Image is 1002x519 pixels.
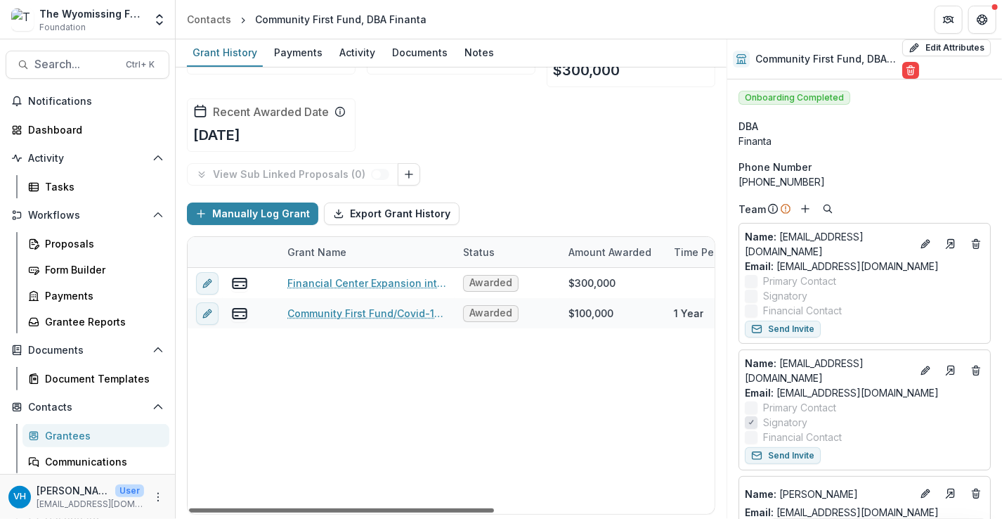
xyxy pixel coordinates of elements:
span: Onboarding Completed [739,91,850,105]
span: Foundation [39,21,86,34]
a: Go to contact [939,482,962,505]
div: $300,000 [568,276,616,290]
a: Name: [EMAIL_ADDRESS][DOMAIN_NAME] [745,356,911,385]
span: Awarded [469,307,512,319]
button: Link Grants [398,163,420,186]
a: Financial Center Expansion into [GEOGRAPHIC_DATA] [287,276,446,290]
button: Edit [917,236,934,252]
a: Communications [22,450,169,473]
a: Go to contact [939,359,962,382]
button: Search... [6,51,169,79]
img: The Wyomissing Foundation [11,8,34,31]
button: Delete [902,62,919,79]
a: Grantee Reports [22,310,169,333]
button: Partners [935,6,963,34]
span: Phone Number [739,160,812,174]
div: Time Period For Grant [665,237,771,267]
span: Contacts [28,402,147,414]
div: Amount Awarded [560,245,660,259]
button: Deletes [968,362,984,379]
button: Send Invite [745,321,821,338]
h2: Recent Awarded Date [213,105,329,119]
p: View Sub Linked Proposals ( 0 ) [213,169,371,181]
button: view-payments [231,305,248,322]
div: Tasks [45,179,158,194]
p: $300,000 [553,60,620,81]
div: Notes [459,42,500,63]
button: Open entity switcher [150,6,169,34]
a: Go to contact [939,233,962,255]
div: Contacts [187,12,231,27]
div: Payments [45,288,158,303]
button: Open Contacts [6,396,169,418]
button: Deletes [968,485,984,502]
button: view-payments [231,275,248,292]
div: Activity [334,42,381,63]
a: Documents [386,39,453,67]
div: [PHONE_NUMBER] [739,174,991,189]
span: Email: [745,387,774,399]
button: Edit [917,362,934,379]
p: Team [739,202,766,217]
button: edit [196,302,219,325]
div: Proposals [45,236,158,251]
span: Documents [28,345,147,357]
div: Grant Name [279,237,455,267]
button: View Sub Linked Proposals (0) [187,163,398,186]
div: Status [455,237,560,267]
a: Community First Fund/Covid-19 Support for PPP Lending [287,306,446,321]
div: Community First Fund, DBA Finanta [255,12,427,27]
a: Payments [268,39,328,67]
a: Name: [PERSON_NAME] [745,487,911,501]
p: [EMAIL_ADDRESS][DOMAIN_NAME] [745,229,911,259]
div: Amount Awarded [560,237,665,267]
button: Add [797,200,814,217]
button: Manually Log Grant [187,203,318,225]
span: Financial Contact [763,430,842,444]
a: Notes [459,39,500,67]
h2: Community First Fund, DBA Finanta [755,53,897,65]
p: [EMAIL_ADDRESS][DOMAIN_NAME] [745,356,911,385]
div: 1 Year [674,306,703,321]
span: Workflows [28,210,147,222]
div: Documents [386,42,453,63]
button: Get Help [968,6,996,34]
div: Payments [268,42,328,63]
div: Document Templates [45,371,158,386]
span: Search... [34,58,117,71]
span: Signatory [763,415,807,430]
button: Export Grant History [324,203,460,225]
p: [EMAIL_ADDRESS][DOMAIN_NAME] [37,498,144,511]
span: Notifications [28,96,164,108]
a: Proposals [22,232,169,255]
nav: breadcrumb [181,9,432,30]
button: More [150,489,167,506]
a: Dashboard [6,118,169,141]
a: Email: [EMAIL_ADDRESS][DOMAIN_NAME] [745,385,939,400]
a: Payments [22,284,169,307]
p: [PERSON_NAME] [37,483,110,498]
span: Activity [28,153,147,165]
a: Name: [EMAIL_ADDRESS][DOMAIN_NAME] [745,229,911,259]
p: User [115,485,144,497]
span: Name : [745,488,776,500]
span: Name : [745,357,776,369]
p: [PERSON_NAME] [745,487,911,501]
div: Time Period For Grant [665,245,771,259]
div: Ctrl + K [123,57,157,72]
span: Email: [745,260,774,272]
span: Primary Contact [763,274,836,288]
div: Grantees [45,428,158,443]
button: Open Workflows [6,204,169,226]
button: Notifications [6,90,169,113]
button: Edit [917,485,934,502]
span: Financial Contact [763,303,842,318]
p: [DATE] [193,124,240,146]
a: Email: [EMAIL_ADDRESS][DOMAIN_NAME] [745,259,939,274]
a: Tasks [22,175,169,198]
div: Status [455,245,503,259]
div: Finanta [739,134,991,148]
